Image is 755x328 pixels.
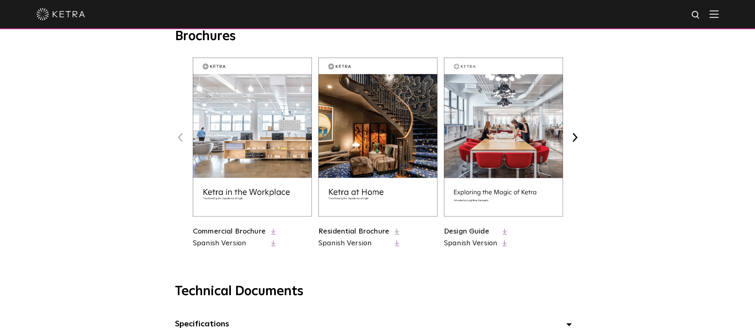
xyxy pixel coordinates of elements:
button: Next [569,132,580,143]
h3: Technical Documents [175,284,580,299]
a: Spanish Version [318,238,389,249]
a: Commercial Brochure [193,228,266,235]
a: Spanish Version [193,238,266,249]
h3: Brochures [175,28,580,45]
span: Specifications [175,320,229,328]
a: Residential Brochure [318,228,389,235]
img: search icon [691,10,701,20]
a: Spanish Version [444,238,497,249]
img: commercial_brochure_thumbnail [193,58,312,217]
a: Design Guide [444,228,489,235]
img: Hamburger%20Nav.svg [710,10,719,18]
img: design_brochure_thumbnail [444,58,563,217]
button: Previous [175,132,186,143]
img: residential_brochure_thumbnail [318,58,437,217]
img: ketra-logo-2019-white [36,8,85,20]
